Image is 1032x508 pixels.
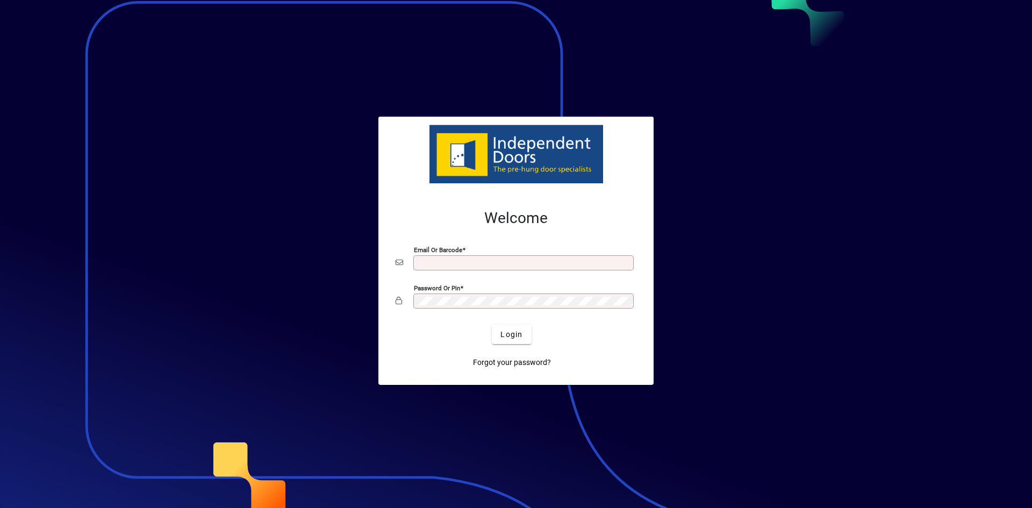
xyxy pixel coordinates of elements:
h2: Welcome [396,209,636,227]
a: Forgot your password? [469,353,555,372]
button: Login [492,325,531,344]
span: Forgot your password? [473,357,551,368]
mat-label: Email or Barcode [414,246,462,254]
mat-label: Password or Pin [414,284,460,292]
span: Login [500,329,522,340]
